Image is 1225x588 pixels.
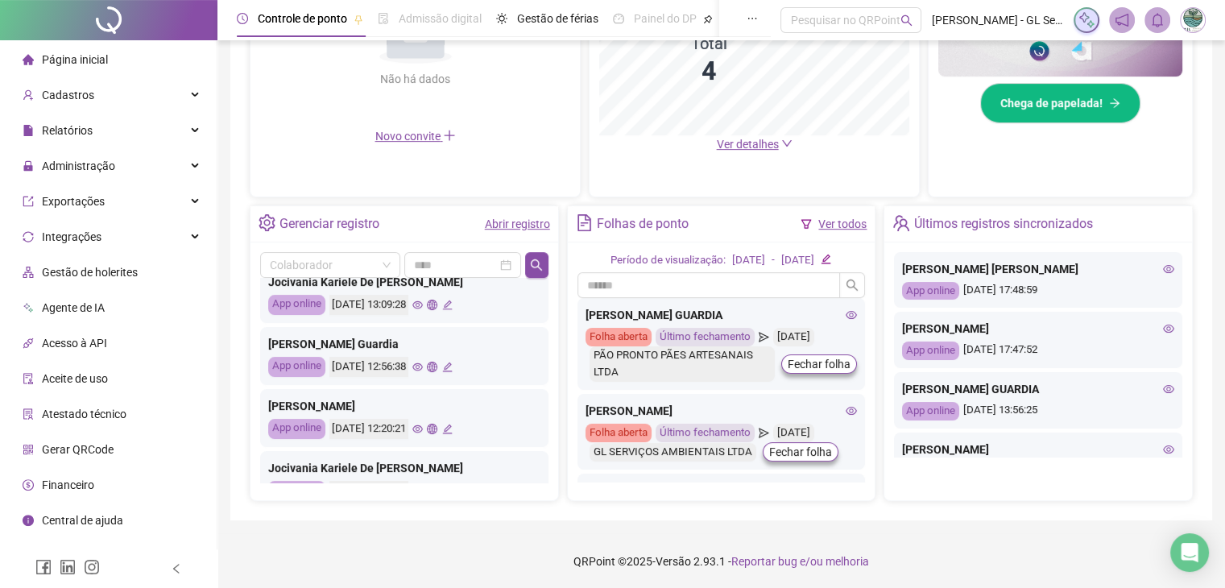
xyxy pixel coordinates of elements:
div: Folha aberta [586,424,652,442]
div: [DATE] 12:56:38 [329,357,408,377]
span: eye [1163,383,1174,395]
span: file-done [378,13,389,24]
div: [PERSON_NAME] [902,441,1174,458]
span: edit [442,424,453,434]
span: facebook [35,559,52,575]
span: arrow-right [1109,97,1120,109]
div: Jocivania Kariele De [PERSON_NAME] [268,459,540,477]
span: Fechar folha [788,355,850,373]
span: edit [442,362,453,372]
div: [DATE] 13:09:28 [329,295,408,315]
span: Versão [656,555,691,568]
div: [DATE] [732,252,765,269]
span: Central de ajuda [42,514,123,527]
span: eye [1163,323,1174,334]
span: sun [496,13,507,24]
span: dashboard [613,13,624,24]
span: audit [23,373,34,384]
span: file [23,125,34,136]
div: Open Intercom Messenger [1170,533,1209,572]
span: solution [23,408,34,420]
span: Novo convite [375,130,456,143]
div: Último fechamento [656,328,755,346]
a: Abrir registro [485,217,550,230]
div: App online [268,419,325,439]
span: global [427,362,437,372]
button: Fechar folha [781,354,857,374]
span: global [427,424,437,434]
span: user-add [23,89,34,101]
span: filter [801,218,812,230]
span: Exportações [42,195,105,208]
span: search [900,14,913,27]
div: App online [902,342,959,360]
span: Painel do DP [634,12,697,25]
span: instagram [84,559,100,575]
div: Folhas de ponto [597,210,689,238]
span: eye [1163,263,1174,275]
span: lock [23,160,34,172]
span: Gestão de holerites [42,266,138,279]
div: App online [268,357,325,377]
span: dollar [23,479,34,491]
span: Página inicial [42,53,108,66]
span: search [530,259,543,271]
span: Ver detalhes [717,138,779,151]
span: down [781,138,793,149]
div: [PERSON_NAME] [902,320,1174,337]
span: Atestado técnico [42,408,126,420]
div: - [772,252,775,269]
span: Cadastros [42,89,94,101]
span: [PERSON_NAME] - GL Serviços Ambientais LTDA [931,11,1063,29]
span: Administração [42,159,115,172]
span: setting [259,214,275,231]
div: [DATE] 13:56:25 [902,402,1174,420]
span: linkedin [60,559,76,575]
span: home [23,54,34,65]
span: Aceite de uso [42,372,108,385]
span: pushpin [354,14,363,24]
button: Chega de papelada! [980,83,1140,123]
span: left [171,563,182,574]
span: eye [412,300,423,310]
span: team [892,214,909,231]
div: [PERSON_NAME] [268,397,540,415]
div: [DATE] 17:47:52 [902,342,1174,360]
span: ellipsis [747,13,758,24]
span: qrcode [23,444,34,455]
div: [PERSON_NAME] Guardia [268,335,540,353]
span: sync [23,231,34,242]
div: App online [902,282,959,300]
img: sparkle-icon.fc2bf0ac1784a2077858766a79e2daf3.svg [1078,11,1095,29]
span: edit [821,254,831,264]
span: global [427,300,437,310]
span: file-text [576,214,593,231]
span: eye [846,309,857,321]
div: [DATE] 12:07:38 [329,481,408,501]
a: Ver detalhes down [717,138,793,151]
span: plus [443,129,456,142]
div: App online [902,402,959,420]
span: Gestão de férias [517,12,598,25]
span: eye [1163,444,1174,455]
span: send [759,328,769,346]
span: bell [1150,13,1165,27]
div: Não há dados [341,70,490,88]
span: send [759,424,769,442]
span: Integrações [42,230,101,243]
button: Fechar folha [763,442,838,462]
span: search [846,279,859,292]
div: Período de visualização: [610,252,726,269]
div: [PERSON_NAME] [PERSON_NAME] [902,260,1174,278]
div: [DATE] 17:48:59 [902,282,1174,300]
span: pushpin [703,14,713,24]
span: Acesso à API [42,337,107,350]
div: [DATE] [773,328,814,346]
div: [DATE] 12:20:21 [329,419,408,439]
div: GL SERVIÇOS AMBIENTAIS LTDA [590,443,756,462]
div: [DATE] [781,252,814,269]
span: Chega de papelada! [1000,94,1103,112]
div: Último fechamento [656,424,755,442]
span: info-circle [23,515,34,526]
span: eye [846,405,857,416]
